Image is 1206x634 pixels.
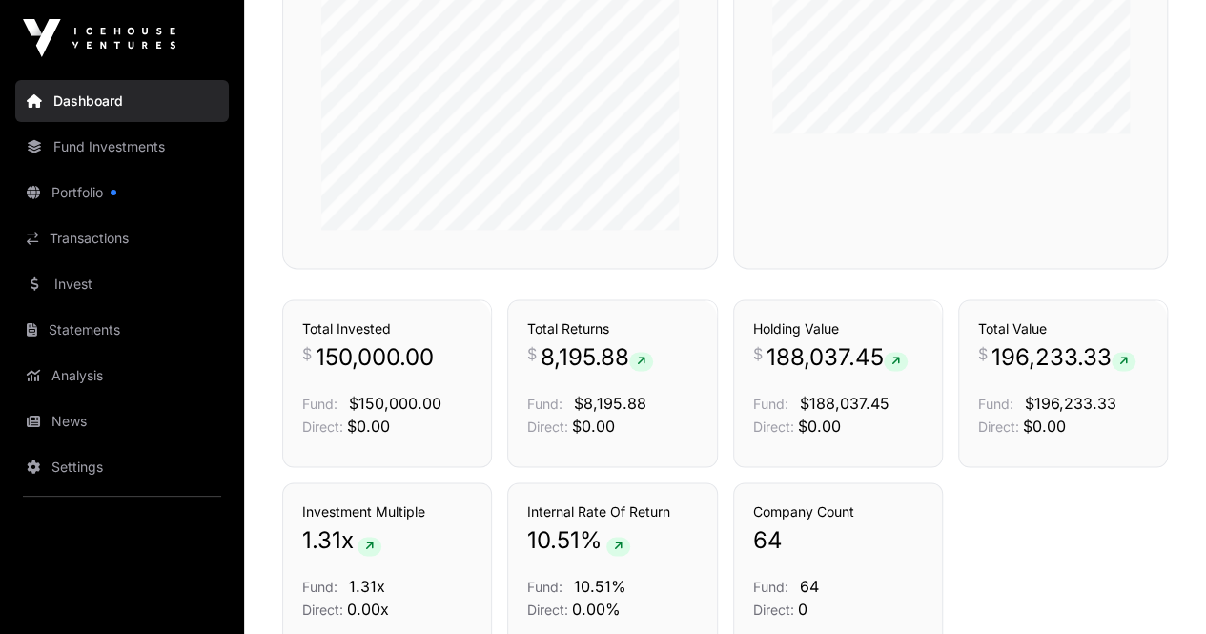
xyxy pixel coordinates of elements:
h3: Total Returns [527,319,697,338]
span: $188,037.45 [800,394,889,413]
span: Direct: [753,602,794,618]
span: x [341,525,354,556]
a: Settings [15,446,229,488]
span: Direct: [753,419,794,435]
span: 150,000.00 [316,342,434,373]
a: Analysis [15,355,229,397]
a: Statements [15,309,229,351]
h3: Investment Multiple [302,502,472,522]
span: 188,037.45 [767,342,908,373]
a: Portfolio [15,172,229,214]
span: $196,233.33 [1025,394,1116,413]
span: Fund: [753,396,788,412]
span: $0.00 [347,417,390,436]
span: $ [527,342,537,365]
a: News [15,400,229,442]
span: Direct: [302,602,343,618]
span: 10.51% [574,577,626,596]
a: Dashboard [15,80,229,122]
span: Fund: [302,579,337,595]
h3: Total Value [978,319,1148,338]
a: Fund Investments [15,126,229,168]
a: Invest [15,263,229,305]
span: 64 [800,577,819,596]
span: Fund: [527,396,562,412]
h3: Internal Rate Of Return [527,502,697,522]
span: $0.00 [798,417,841,436]
span: $150,000.00 [349,394,441,413]
span: 10.51 [527,525,580,556]
span: Direct: [527,419,568,435]
span: % [580,525,603,556]
span: Direct: [978,419,1019,435]
iframe: Chat Widget [1111,542,1206,634]
span: 1.31x [349,577,385,596]
span: Fund: [527,579,562,595]
span: Direct: [302,419,343,435]
span: 8,195.88 [541,342,653,373]
span: $ [302,342,312,365]
span: 0 [798,600,807,619]
span: $8,195.88 [574,394,646,413]
span: 0.00% [572,600,621,619]
span: 196,233.33 [991,342,1135,373]
a: Transactions [15,217,229,259]
h3: Company Count [753,502,923,522]
span: 1.31 [302,525,341,556]
span: $ [753,342,763,365]
span: 0.00x [347,600,389,619]
span: $0.00 [572,417,615,436]
h3: Total Invested [302,319,472,338]
span: $0.00 [1023,417,1066,436]
span: 64 [753,525,783,556]
span: Direct: [527,602,568,618]
span: $ [978,342,988,365]
h3: Holding Value [753,319,923,338]
span: Fund: [302,396,337,412]
span: Fund: [753,579,788,595]
span: Fund: [978,396,1013,412]
img: Icehouse Ventures Logo [23,19,175,57]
